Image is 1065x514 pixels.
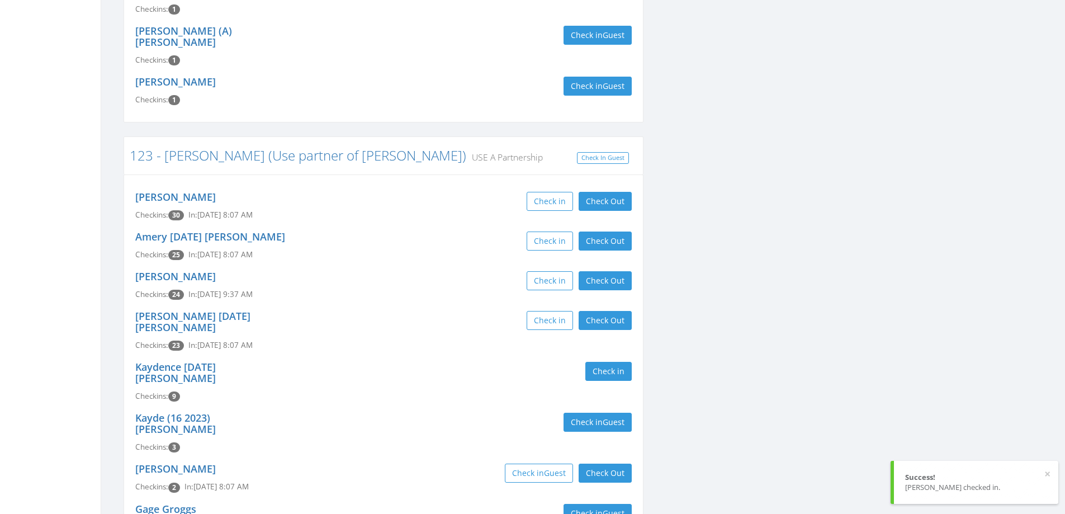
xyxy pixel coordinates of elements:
span: Checkin count [168,341,184,351]
span: Checkins: [135,442,168,452]
button: Check in [527,311,573,330]
button: Check Out [579,311,632,330]
button: Check inGuest [505,464,573,483]
span: Checkin count [168,442,180,452]
span: In: [DATE] 8:07 AM [184,482,249,492]
a: Check In Guest [577,152,629,164]
span: Checkin count [168,95,180,105]
span: In: [DATE] 9:37 AM [188,289,253,299]
button: Check in [527,271,573,290]
span: Checkin count [168,4,180,15]
span: Checkins: [135,4,168,14]
a: [PERSON_NAME] [DATE] [PERSON_NAME] [135,309,250,334]
span: Guest [544,468,566,478]
a: [PERSON_NAME] [135,270,216,283]
a: 123 - [PERSON_NAME] (Use partner of [PERSON_NAME]) [130,146,466,164]
button: Check in [585,362,632,381]
span: In: [DATE] 8:07 AM [188,249,253,260]
div: Success! [905,472,1047,483]
a: [PERSON_NAME] [135,190,216,204]
span: In: [DATE] 8:07 AM [188,210,253,220]
span: Checkins: [135,55,168,65]
button: Check Out [579,271,632,290]
button: Check in [527,192,573,211]
button: Check Out [579,232,632,251]
a: [PERSON_NAME] [135,75,216,88]
span: Checkin count [168,483,180,493]
span: Checkin count [168,392,180,402]
span: Checkin count [168,250,184,260]
button: Check Out [579,192,632,211]
span: Checkins: [135,391,168,401]
a: [PERSON_NAME] (A) [PERSON_NAME] [135,24,232,49]
button: Check inGuest [564,26,632,45]
button: Check inGuest [564,77,632,96]
span: In: [DATE] 8:07 AM [188,340,253,350]
a: Kaydence [DATE] [PERSON_NAME] [135,360,216,385]
span: Checkins: [135,289,168,299]
small: USE A Partnership [466,151,543,163]
span: Checkin count [168,55,180,65]
span: Checkins: [135,95,168,105]
button: Check in [527,232,573,251]
span: Checkins: [135,210,168,220]
button: Check inGuest [564,413,632,432]
button: × [1044,469,1050,480]
span: Guest [603,30,624,40]
span: Guest [603,417,624,427]
button: Check Out [579,464,632,483]
span: Checkin count [168,290,184,300]
span: Checkins: [135,340,168,350]
span: Checkins: [135,482,168,492]
span: Checkin count [168,210,184,220]
span: Guest [603,81,624,91]
a: Kayde (16 2023) [PERSON_NAME] [135,411,216,436]
div: [PERSON_NAME] checked in. [905,482,1047,493]
a: [PERSON_NAME] [135,462,216,475]
a: Amery [DATE] [PERSON_NAME] [135,230,285,243]
span: Checkins: [135,249,168,260]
